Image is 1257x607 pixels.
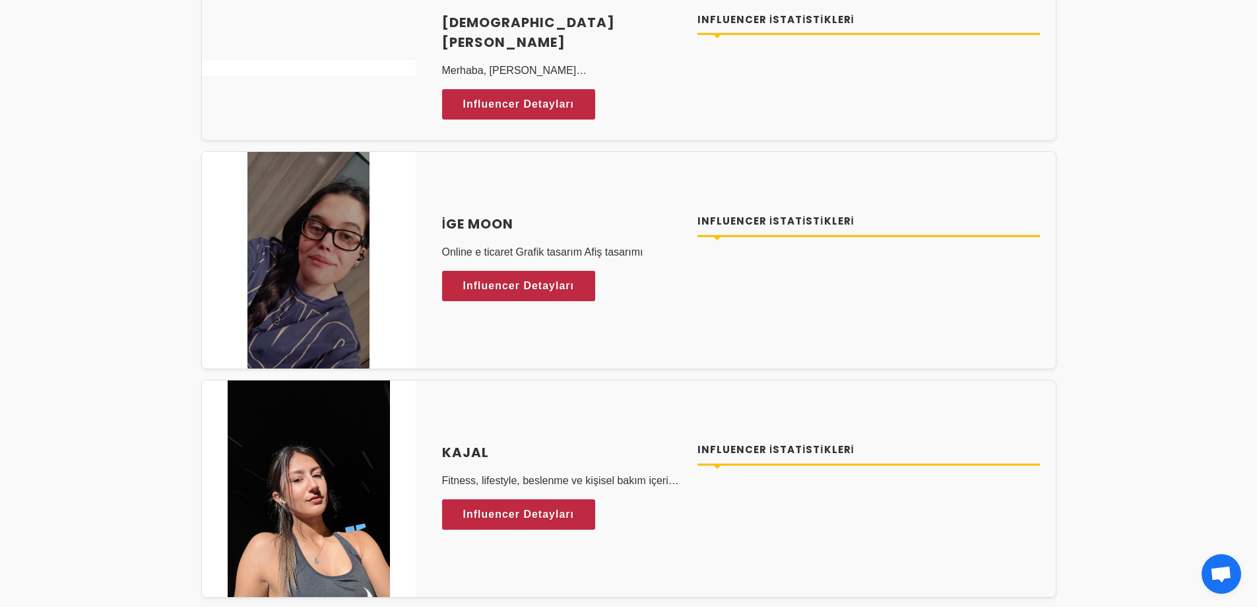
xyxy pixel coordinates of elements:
h4: Influencer İstatistikleri [697,13,1040,28]
a: Kajal [442,443,682,462]
span: Influencer Detayları [463,94,575,114]
span: Influencer Detayları [463,276,575,296]
p: Fitness, lifestyle, beslenme ve kişisel bakım içerikli profil [442,473,682,489]
p: Online e ticaret Grafik tasarım Afiş tasarımı [442,244,682,260]
a: Influencer Detayları [442,499,596,530]
a: İge moon [442,214,682,234]
span: Influencer Detayları [463,505,575,524]
h4: Influencer İstatistikleri [697,214,1040,229]
p: Merhaba, [PERSON_NAME][DEMOGRAPHIC_DATA]. İstanbul Üniversitesi Halkla İlişkiler mezunuyum. TikTo... [442,63,682,79]
a: [DEMOGRAPHIC_DATA][PERSON_NAME] [442,13,682,52]
div: Açık sohbet [1202,554,1241,594]
a: Influencer Detayları [442,89,596,120]
a: Influencer Detayları [442,271,596,301]
h4: Influencer İstatistikleri [697,443,1040,458]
